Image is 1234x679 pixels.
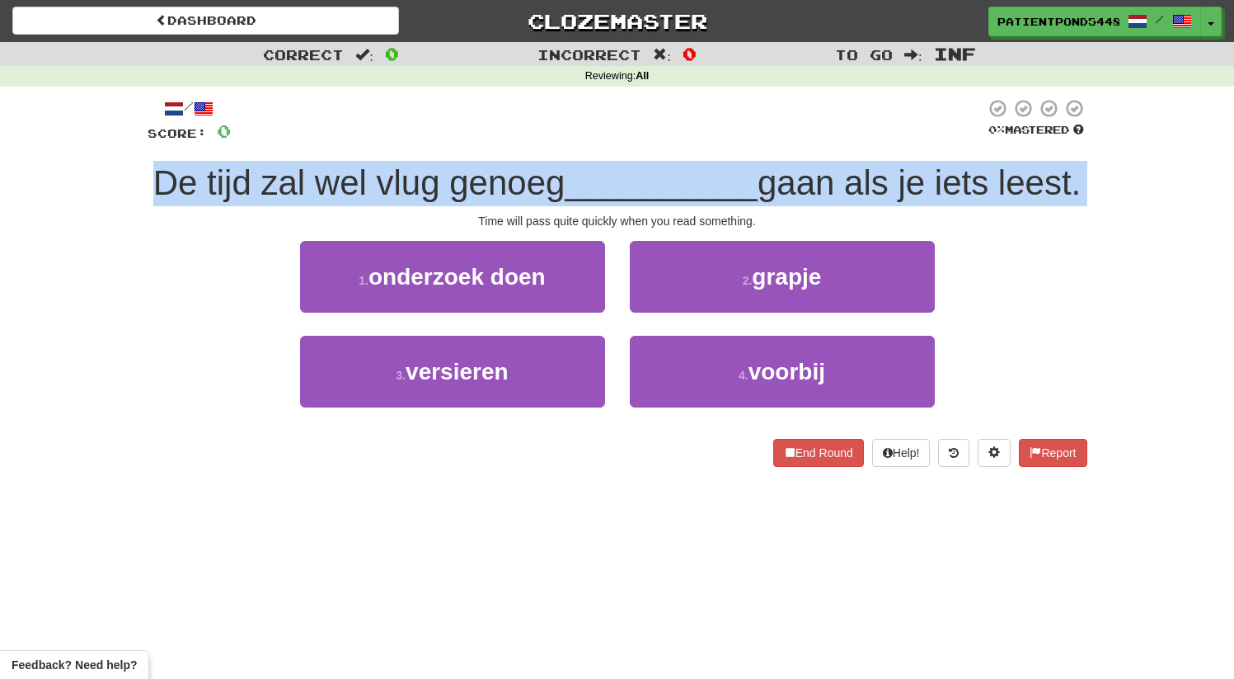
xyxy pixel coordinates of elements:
[743,274,753,287] small: 2 .
[537,46,641,63] span: Incorrect
[748,359,825,384] span: voorbij
[683,44,697,64] span: 0
[359,274,368,287] small: 1 .
[153,163,565,202] span: De tijd zal wel vlug genoeg
[985,123,1087,138] div: Mastered
[904,48,922,62] span: :
[653,48,671,62] span: :
[739,369,748,382] small: 4 .
[934,44,976,64] span: Inf
[300,241,605,313] button: 1.onderzoek doen
[630,336,935,408] button: 4.voorbij
[758,163,1081,202] span: gaan als je iets leest.
[1019,439,1086,467] button: Report
[752,264,821,290] span: grapje
[217,120,231,141] span: 0
[406,359,509,384] span: versieren
[368,264,546,290] span: onderzoek doen
[355,48,373,62] span: :
[148,213,1087,229] div: Time will pass quite quickly when you read something.
[12,7,399,35] a: Dashboard
[300,336,605,408] button: 3.versieren
[773,439,864,467] button: End Round
[12,657,137,673] span: Open feedback widget
[938,439,969,467] button: Round history (alt+y)
[988,123,1005,136] span: 0 %
[565,163,758,202] span: __________
[1156,13,1164,25] span: /
[148,126,207,140] span: Score:
[385,44,399,64] span: 0
[148,98,231,119] div: /
[872,439,931,467] button: Help!
[636,70,649,82] strong: All
[630,241,935,313] button: 2.grapje
[988,7,1201,36] a: PatientPond5448 /
[396,369,406,382] small: 3 .
[424,7,810,35] a: Clozemaster
[263,46,344,63] span: Correct
[835,46,893,63] span: To go
[997,14,1119,29] span: PatientPond5448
